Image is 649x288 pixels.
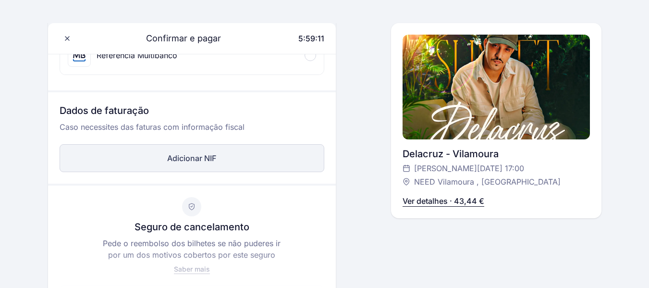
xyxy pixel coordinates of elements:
[414,176,561,188] span: NEED Vilamoura , [GEOGRAPHIC_DATA]
[135,32,221,45] span: Confirmar e pagar
[414,163,524,174] span: [PERSON_NAME][DATE] 17:00
[60,104,324,121] h3: Dados de faturação
[403,195,484,207] p: Ver detalhes · 43,44 €
[298,34,324,43] span: 5:59:11
[174,265,210,273] span: Saber mais
[60,121,324,140] p: Caso necessites das faturas com informação fiscal
[60,144,324,172] button: Adicionar NIF
[97,50,177,61] div: Referência Multibanco
[99,238,284,261] p: Pede o reembolso dos bilhetes se não puderes ir por um dos motivos cobertos por este seguro
[403,147,590,161] div: Delacruz - Vilamoura
[135,220,249,234] p: Seguro de cancelamento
